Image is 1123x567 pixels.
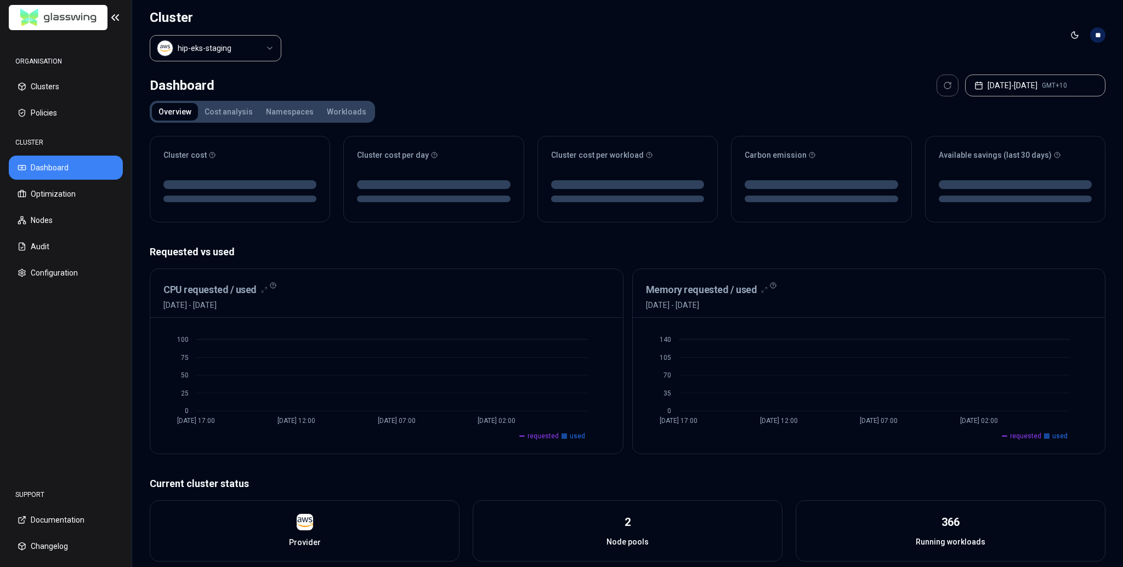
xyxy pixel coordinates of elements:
[259,103,320,121] button: Namespaces
[9,50,123,72] div: ORGANISATION
[9,156,123,180] button: Dashboard
[663,371,671,379] tspan: 70
[625,514,631,530] div: 2
[357,150,510,161] div: Cluster cost per day
[9,101,123,125] button: Policies
[178,43,231,54] div: hip-eks-staging
[177,336,189,343] tspan: 100
[277,417,315,425] tspan: [DATE] 12:00
[667,407,671,415] tspan: 0
[9,508,123,532] button: Documentation
[16,5,101,31] img: GlassWing
[916,536,985,547] span: Running workloads
[177,417,215,425] tspan: [DATE] 17:00
[478,417,515,425] tspan: [DATE] 02:00
[150,75,214,96] div: Dashboard
[1042,81,1067,90] span: GMT+10
[941,514,960,530] div: 366
[185,407,189,415] tspan: 0
[163,282,257,297] h3: CPU requested / used
[860,417,898,425] tspan: [DATE] 07:00
[150,35,281,61] button: Select a value
[528,432,559,440] span: requested
[181,354,189,362] tspan: 75
[181,371,189,379] tspan: 50
[181,390,189,397] tspan: 25
[1010,432,1041,440] span: requested
[297,514,313,530] img: aws
[659,354,671,362] tspan: 105
[745,150,898,161] div: Carbon emission
[965,75,1105,96] button: [DATE]-[DATE]GMT+10
[289,537,321,548] span: Provider
[960,417,998,425] tspan: [DATE] 02:00
[551,150,704,161] div: Cluster cost per workload
[163,300,268,311] span: [DATE] - [DATE]
[9,484,123,506] div: SUPPORT
[9,182,123,206] button: Optimization
[9,234,123,259] button: Audit
[9,261,123,285] button: Configuration
[9,131,123,153] div: CLUSTER
[9,534,123,558] button: Changelog
[152,103,198,121] button: Overview
[760,417,798,425] tspan: [DATE] 12:00
[660,417,697,425] tspan: [DATE] 17:00
[150,9,281,26] h1: Cluster
[163,150,316,161] div: Cluster cost
[9,75,123,99] button: Clusters
[150,244,1105,260] p: Requested vs used
[378,417,416,425] tspan: [DATE] 07:00
[198,103,259,121] button: Cost analysis
[659,336,671,343] tspan: 140
[160,43,171,54] img: aws
[939,150,1092,161] div: Available savings (last 30 days)
[150,476,1105,491] p: Current cluster status
[646,282,757,297] h3: Memory requested / used
[570,432,585,440] span: used
[663,390,671,397] tspan: 35
[606,536,649,547] span: Node pools
[320,103,373,121] button: Workloads
[9,208,123,232] button: Nodes
[646,300,768,311] span: [DATE] - [DATE]
[1052,432,1068,440] span: used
